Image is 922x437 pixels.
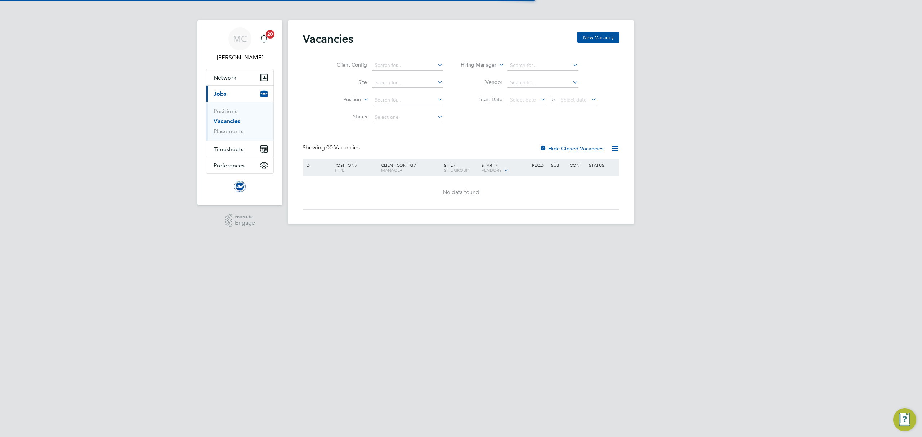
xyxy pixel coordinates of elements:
span: Millie Crowhurst [206,53,274,62]
div: Position / [329,159,379,176]
div: Status [587,159,618,171]
label: Client Config [326,62,367,68]
div: ID [304,159,329,171]
span: Select date [561,96,587,103]
button: Engage Resource Center [893,408,916,431]
label: Site [326,79,367,85]
div: Reqd [530,159,549,171]
div: No data found [304,189,618,196]
label: Start Date [461,96,502,103]
button: Network [206,69,273,85]
a: Go to home page [206,181,274,192]
button: New Vacancy [577,32,619,43]
h2: Vacancies [303,32,353,46]
div: Showing [303,144,361,152]
input: Select one [372,112,443,122]
span: Timesheets [214,146,243,153]
span: 00 Vacancies [326,144,360,151]
span: Manager [381,167,402,173]
label: Position [319,96,361,103]
a: Powered byEngage [225,214,255,227]
span: MC [233,34,247,44]
input: Search for... [372,78,443,88]
input: Search for... [372,95,443,105]
label: Hiring Manager [455,62,496,69]
a: Placements [214,128,243,135]
button: Jobs [206,86,273,102]
button: Preferences [206,157,273,173]
span: Powered by [235,214,255,220]
span: Select date [510,96,536,103]
nav: Main navigation [197,20,282,205]
div: Jobs [206,102,273,141]
a: 20 [257,27,271,50]
a: MC[PERSON_NAME] [206,27,274,62]
span: Engage [235,220,255,226]
div: Start / [480,159,530,177]
a: Vacancies [214,118,240,125]
input: Search for... [507,60,578,71]
span: Type [334,167,344,173]
img: brightonandhovealbion-logo-retina.png [234,181,246,192]
span: Site Group [444,167,469,173]
span: Vendors [482,167,502,173]
label: Status [326,113,367,120]
div: Client Config / [379,159,442,176]
label: Vendor [461,79,502,85]
span: Network [214,74,236,81]
span: Preferences [214,162,245,169]
span: 20 [266,30,274,39]
button: Timesheets [206,141,273,157]
div: Conf [568,159,587,171]
div: Site / [442,159,480,176]
input: Search for... [507,78,578,88]
input: Search for... [372,60,443,71]
span: Jobs [214,90,226,97]
div: Sub [549,159,568,171]
span: To [547,95,557,104]
a: Positions [214,108,237,114]
label: Hide Closed Vacancies [540,145,604,152]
